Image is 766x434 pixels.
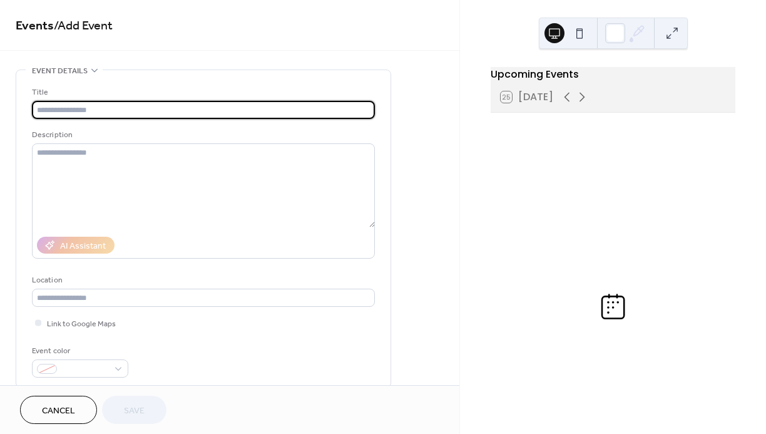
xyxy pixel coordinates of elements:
span: Link to Google Maps [47,318,116,331]
div: Description [32,128,372,142]
span: Event details [32,65,88,78]
div: Location [32,274,372,287]
a: Events [16,14,54,38]
span: / Add Event [54,14,113,38]
div: Upcoming Events [491,67,735,82]
div: Title [32,86,372,99]
button: Cancel [20,396,97,424]
span: Cancel [42,405,75,418]
div: Event color [32,344,126,358]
